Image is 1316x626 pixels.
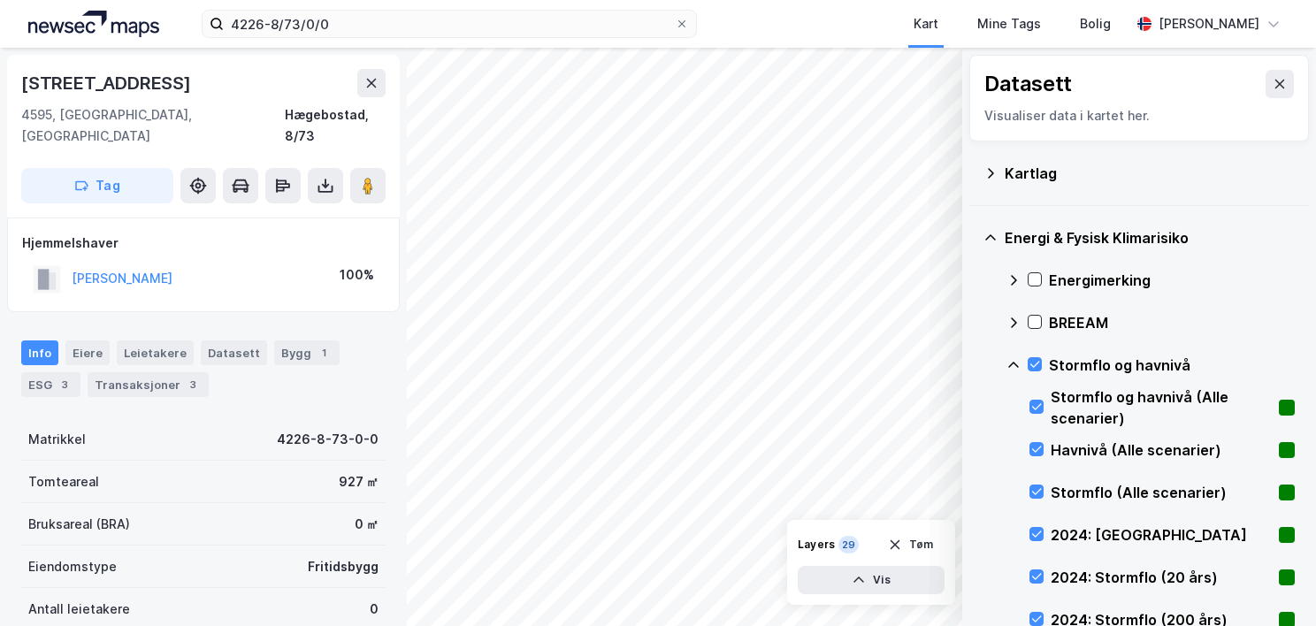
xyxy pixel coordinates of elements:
[340,264,374,286] div: 100%
[1049,270,1295,291] div: Energimerking
[277,429,379,450] div: 4226-8-73-0-0
[28,471,99,492] div: Tomteareal
[22,233,385,254] div: Hjemmelshaver
[184,376,202,393] div: 3
[914,13,938,34] div: Kart
[28,11,159,37] img: logo.a4113a55bc3d86da70a041830d287a7e.svg
[28,556,117,577] div: Eiendomstype
[308,556,379,577] div: Fritidsbygg
[1005,163,1295,184] div: Kartlag
[28,599,130,620] div: Antall leietakere
[28,514,130,535] div: Bruksareal (BRA)
[117,340,194,365] div: Leietakere
[984,105,1294,126] div: Visualiser data i kartet her.
[1051,386,1272,429] div: Stormflo og havnivå (Alle scenarier)
[1159,13,1259,34] div: [PERSON_NAME]
[21,104,285,147] div: 4595, [GEOGRAPHIC_DATA], [GEOGRAPHIC_DATA]
[1080,13,1111,34] div: Bolig
[1051,524,1272,546] div: 2024: [GEOGRAPHIC_DATA]
[1051,439,1272,461] div: Havnivå (Alle scenarier)
[201,340,267,365] div: Datasett
[21,372,80,397] div: ESG
[88,372,209,397] div: Transaksjoner
[315,344,333,362] div: 1
[798,538,835,552] div: Layers
[876,531,945,559] button: Tøm
[21,168,173,203] button: Tag
[355,514,379,535] div: 0 ㎡
[838,536,859,553] div: 29
[274,340,340,365] div: Bygg
[285,104,386,147] div: Hægebostad, 8/73
[339,471,379,492] div: 927 ㎡
[370,599,379,620] div: 0
[21,340,58,365] div: Info
[1051,567,1272,588] div: 2024: Stormflo (20 års)
[1005,227,1295,248] div: Energi & Fysisk Klimarisiko
[65,340,110,365] div: Eiere
[1049,355,1295,376] div: Stormflo og havnivå
[56,376,73,393] div: 3
[1228,541,1316,626] iframe: Chat Widget
[224,11,675,37] input: Søk på adresse, matrikkel, gårdeiere, leietakere eller personer
[28,429,86,450] div: Matrikkel
[1051,482,1272,503] div: Stormflo (Alle scenarier)
[1049,312,1295,333] div: BREEAM
[977,13,1041,34] div: Mine Tags
[984,70,1072,98] div: Datasett
[798,566,945,594] button: Vis
[21,69,195,97] div: [STREET_ADDRESS]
